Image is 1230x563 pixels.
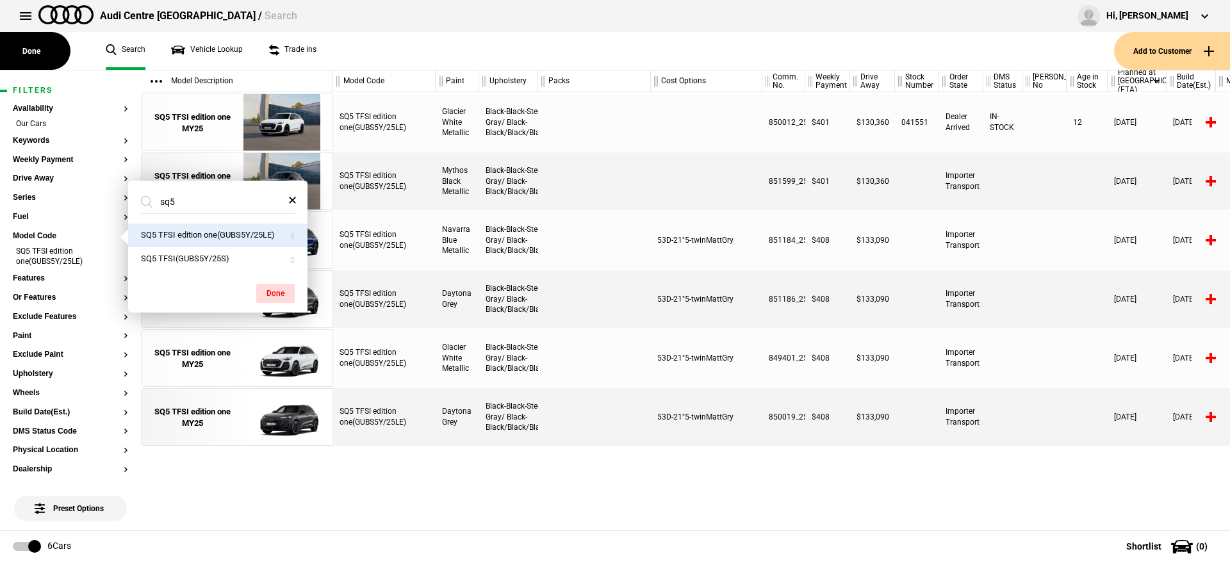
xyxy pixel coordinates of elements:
[1167,152,1216,210] div: [DATE]
[939,211,983,269] div: Importer Transport
[13,313,128,332] section: Exclude Features
[237,153,326,211] img: Audi_GUBS5Y_25LE_GX_0E0E_PAH_6FJ_(Nadin:_6FJ_C56_PAH)_ext.png
[268,32,316,70] a: Trade ins
[762,152,805,210] div: 851599_25
[479,211,538,269] div: Black-Black-Steel Gray/ Black-Black/Black/Black
[13,274,128,283] button: Features
[651,70,762,92] div: Cost Options
[13,350,128,359] button: Exclude Paint
[13,408,128,417] button: Build Date(Est.)
[762,70,805,92] div: Comm. No.
[141,190,279,213] input: Search
[13,136,128,145] button: Keywords
[939,329,983,387] div: Importer Transport
[13,465,128,484] section: Dealership
[436,388,479,446] div: Daytona Grey
[13,174,128,193] section: Drive Away
[1167,270,1216,328] div: [DATE]
[333,211,436,269] div: SQ5 TFSI edition one(GUBS5Y/25LE)
[13,313,128,322] button: Exclude Features
[148,389,237,446] a: SQ5 TFSI edition one MY25
[237,330,326,388] img: Audi_GUBS5Y_25LE_GX_2Y2Y_PAH_6FJ_53D_(Nadin:_53D_6FJ_C56_PAH)_ext.png
[762,94,805,151] div: 850012_25
[13,446,128,455] button: Physical Location
[13,118,128,131] li: Our Cars
[128,224,307,247] button: SQ5 TFSI edition one(GUBS5Y/25LE)
[479,329,538,387] div: Black-Black-Steel Gray/ Black-Black/Black/Black
[148,170,237,193] div: SQ5 TFSI edition one MY25
[13,446,128,465] section: Physical Location
[805,329,850,387] div: $408
[13,246,128,270] li: SQ5 TFSI edition one(GUBS5Y/25LE)
[13,427,128,436] button: DMS Status Code
[148,153,237,211] a: SQ5 TFSI edition one MY25
[13,293,128,313] section: Or Features
[939,70,983,92] div: Order State
[1167,329,1216,387] div: [DATE]
[1167,70,1215,92] div: Build Date(Est.)
[13,370,128,389] section: Upholstery
[13,86,128,95] h1: Filters
[265,10,297,22] span: Search
[333,388,436,446] div: SQ5 TFSI edition one(GUBS5Y/25LE)
[479,388,538,446] div: Black-Black-Steel Gray/ Black-Black/Black/Black
[1106,10,1188,22] div: Hi, [PERSON_NAME]
[436,152,479,210] div: Mythos Black Metallic
[762,329,805,387] div: 849401_25
[805,152,850,210] div: $401
[1196,542,1208,551] span: ( 0 )
[148,330,237,388] a: SQ5 TFSI edition one MY25
[333,329,436,387] div: SQ5 TFSI edition one(GUBS5Y/25LE)
[237,389,326,446] img: Audi_GUBS5Y_25LE_GX_6Y6Y_PAH_6FJ_53D_(Nadin:_53D_6FJ_C56_PAH)_ext.png
[237,94,326,152] img: Audi_GUBS5Y_25LE_GX_2Y2Y_PAH_6FJ_(Nadin:_6FJ_C56_PAH)_ext.png
[38,5,94,24] img: audi.png
[762,388,805,446] div: 850019_25
[13,332,128,351] section: Paint
[479,94,538,151] div: Black-Black-Steel Gray/ Black-Black/Black/Black
[1108,94,1167,151] div: [DATE]
[1108,211,1167,269] div: [DATE]
[939,388,983,446] div: Importer Transport
[148,406,237,429] div: SQ5 TFSI edition one MY25
[436,94,479,151] div: Glacier White Metallic
[13,213,128,232] section: Fuel
[1108,152,1167,210] div: [DATE]
[436,211,479,269] div: Navarra Blue Metallic
[106,32,145,70] a: Search
[479,270,538,328] div: Black-Black-Steel Gray/ Black-Black/Black/Black
[651,388,762,446] div: 53D-21"5-twinMattGry
[1067,94,1108,151] div: 12
[850,270,895,328] div: $133,090
[13,156,128,175] section: Weekly Payment
[436,329,479,387] div: Glacier White Metallic
[895,94,939,151] div: 041551
[148,111,237,135] div: SQ5 TFSI edition one MY25
[141,70,332,92] div: Model Description
[1108,70,1166,92] div: Planned at [GEOGRAPHIC_DATA] (ETA)
[436,270,479,328] div: Daytona Grey
[436,70,479,92] div: Paint
[479,70,537,92] div: Upholstery
[128,247,307,271] button: SQ5 TFSI(GUBS5Y/25S)
[13,104,128,113] button: Availability
[983,70,1022,92] div: DMS Status
[983,94,1022,151] div: IN-STOCK
[13,408,128,427] section: Build Date(Est.)
[651,329,762,387] div: 53D-21"5-twinMattGry
[939,152,983,210] div: Importer Transport
[1108,388,1167,446] div: [DATE]
[13,465,128,474] button: Dealership
[850,70,894,92] div: Drive Away
[47,540,71,553] div: 6 Cars
[333,152,436,210] div: SQ5 TFSI edition one(GUBS5Y/25LE)
[171,32,243,70] a: Vehicle Lookup
[13,232,128,241] button: Model Code
[37,488,104,513] span: Preset Options
[13,389,128,398] button: Wheels
[805,388,850,446] div: $408
[895,70,939,92] div: Stock Number
[1022,70,1066,92] div: [PERSON_NAME] No
[651,270,762,328] div: 53D-21"5-twinMattGry
[13,193,128,202] button: Series
[805,94,850,151] div: $401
